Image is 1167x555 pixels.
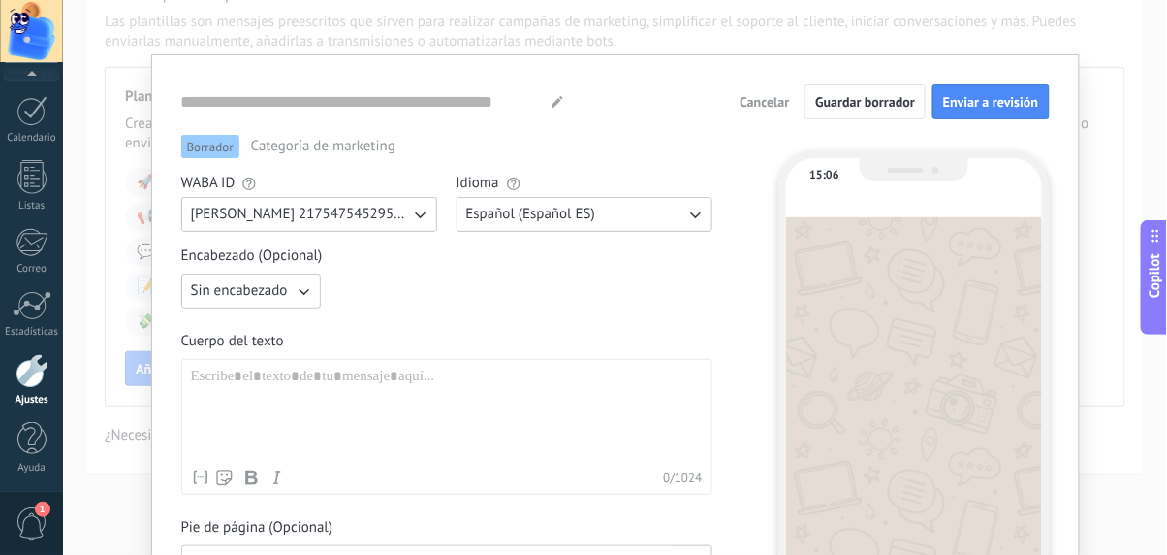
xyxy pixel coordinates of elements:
[35,502,50,517] span: 1
[181,332,712,351] span: Cuerpo del texto
[804,84,926,119] button: Guardar borrador
[663,471,702,485] span: 0 / 1024
[4,263,60,276] div: Correo
[4,326,60,339] div: Estadísticas
[191,281,288,301] span: Sin encabezado
[181,197,437,232] button: [PERSON_NAME] 2175475452953575
[932,84,1049,119] button: Enviar a revisión
[4,200,60,212] div: Listas
[181,246,712,266] span: Encabezado (Opcional)
[181,135,239,158] span: Borrador
[4,394,60,407] div: Ajustes
[943,95,1038,109] span: Enviar a revisión
[181,518,712,538] span: Pie de página (Opcional)
[4,462,60,474] div: Ayuda
[466,205,596,224] span: Español (Español ES)
[457,197,712,232] button: Español (Español ES)
[191,205,410,224] span: [PERSON_NAME] 2175475452953575
[181,174,236,193] span: WABA ID
[457,174,499,193] span: Idioma
[740,95,789,109] span: Cancelar
[1146,254,1165,299] span: Copilot
[181,274,321,309] button: Sin encabezado
[251,137,395,156] span: Categoría de marketing
[731,87,798,116] button: Cancelar
[810,168,839,182] div: 15:06
[4,132,60,145] div: Calendario
[815,95,915,109] span: Guardar borrador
